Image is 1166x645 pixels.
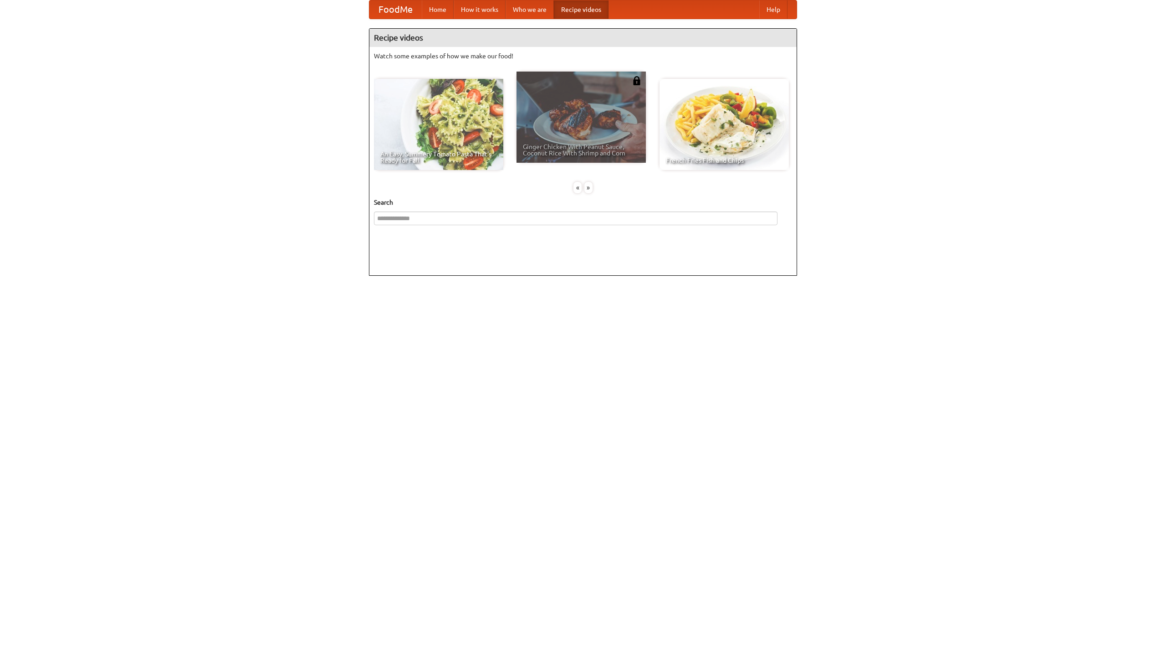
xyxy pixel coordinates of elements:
[632,76,641,85] img: 483408.png
[573,182,582,193] div: «
[374,198,792,207] h5: Search
[422,0,454,19] a: Home
[666,157,782,164] span: French Fries Fish and Chips
[374,52,792,61] p: Watch some examples of how we make our food!
[369,29,797,47] h4: Recipe videos
[584,182,593,193] div: »
[660,79,789,170] a: French Fries Fish and Chips
[374,79,503,170] a: An Easy, Summery Tomato Pasta That's Ready for Fall
[554,0,609,19] a: Recipe videos
[506,0,554,19] a: Who we are
[759,0,788,19] a: Help
[454,0,506,19] a: How it works
[380,151,497,164] span: An Easy, Summery Tomato Pasta That's Ready for Fall
[369,0,422,19] a: FoodMe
